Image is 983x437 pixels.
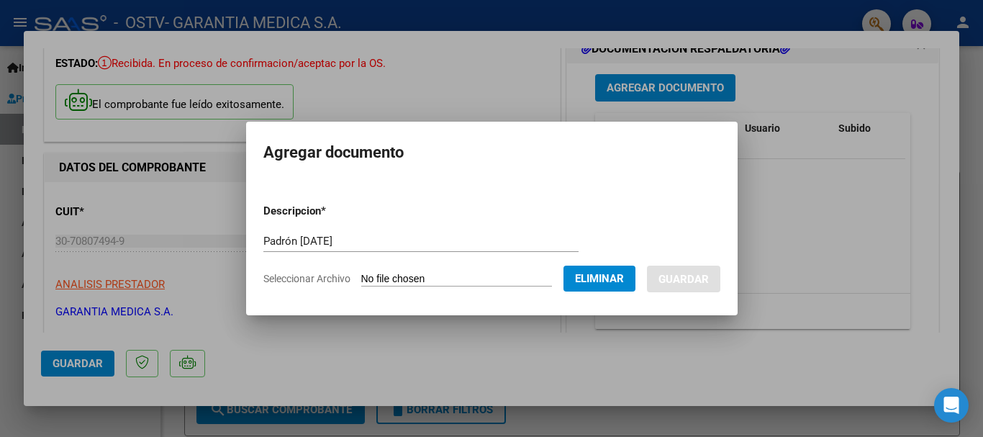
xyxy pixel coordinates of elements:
button: Guardar [647,266,720,292]
span: Seleccionar Archivo [263,273,350,284]
div: Open Intercom Messenger [934,388,969,423]
span: Guardar [658,273,709,286]
h2: Agregar documento [263,139,720,166]
p: Descripcion [263,203,401,220]
span: Eliminar [575,272,624,285]
button: Eliminar [563,266,635,292]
